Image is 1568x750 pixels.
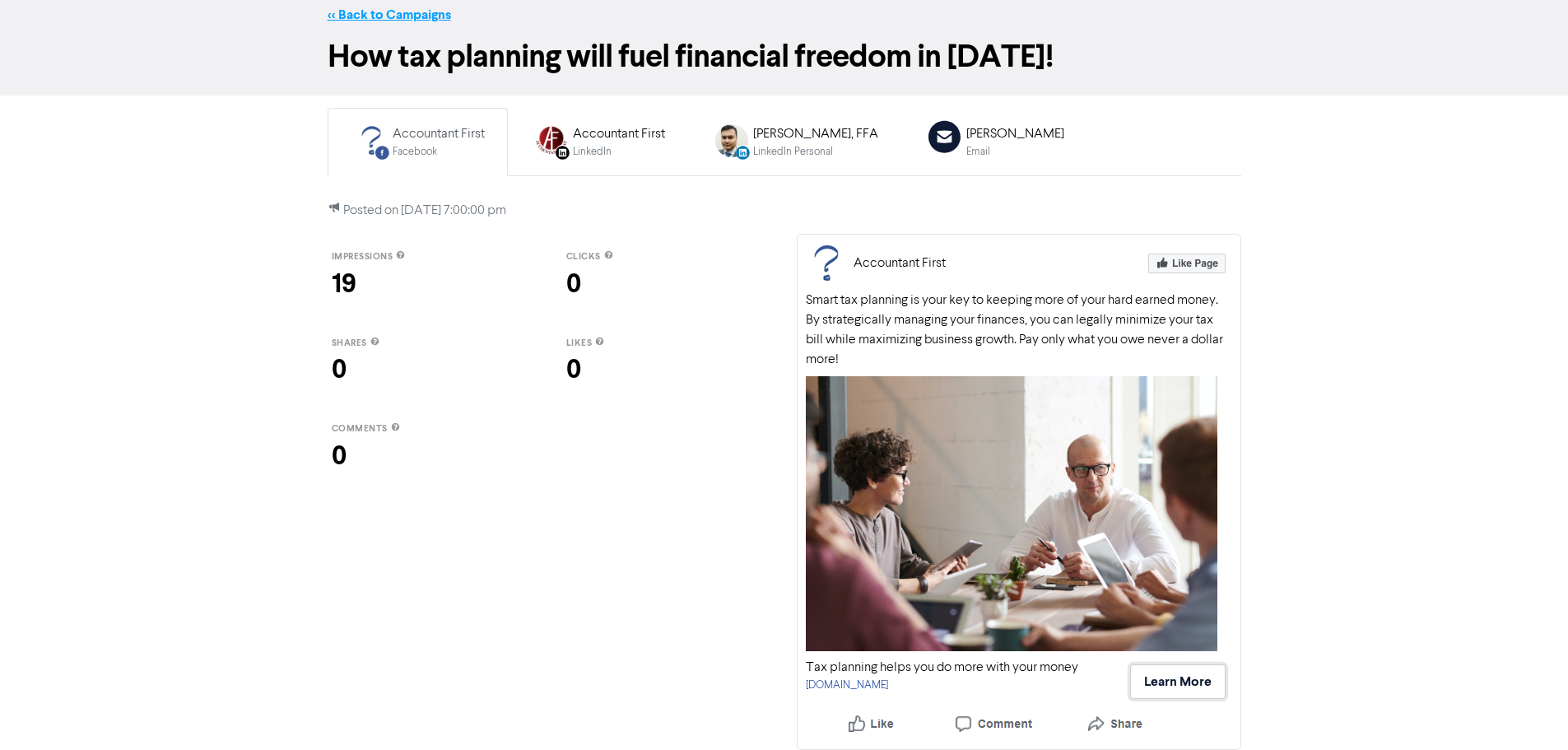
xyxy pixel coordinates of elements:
a: [DOMAIN_NAME] [806,680,888,691]
span: clicks [566,251,601,263]
img: LINKEDIN_PERSONAL [715,124,748,157]
div: 19 [332,264,533,304]
div: 0 [566,264,768,304]
div: 0 [332,436,533,476]
div: Accountant First [393,124,485,144]
a: Learn More [1130,675,1226,688]
div: 0 [332,350,533,389]
span: comments [332,423,388,435]
div: Tax planning helps you do more with your money [806,658,1078,678]
span: impressions [332,251,393,263]
img: LINKEDIN [535,124,568,157]
div: Smart tax planning is your key to keeping more of your hard earned money. By strategically managi... [806,291,1232,370]
div: 0 [566,350,768,389]
div: [PERSON_NAME], FFA [753,124,878,144]
img: Accountant First [806,243,847,284]
img: Like Page [1148,254,1226,273]
div: LinkedIn [573,144,665,160]
img: Your Selected Media [806,376,1217,650]
button: Learn More [1130,664,1226,699]
p: Posted on [DATE] 7:00:00 pm [328,201,1241,221]
a: << Back to Campaigns [328,7,451,23]
div: Accountant First [573,124,665,144]
span: shares [332,338,367,349]
span: likes [566,338,593,349]
div: Email [966,144,1064,160]
img: FACEBOOK_POST [355,124,388,157]
div: Facebook [393,144,485,160]
img: Like, Comment, Share [806,706,1177,741]
div: [PERSON_NAME] [966,124,1064,144]
h1: How tax planning will fuel financial freedom in [DATE]! [328,38,1241,76]
iframe: Chat Widget [1361,572,1568,750]
div: Accountant First [854,254,946,273]
div: LinkedIn Personal [753,144,878,160]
